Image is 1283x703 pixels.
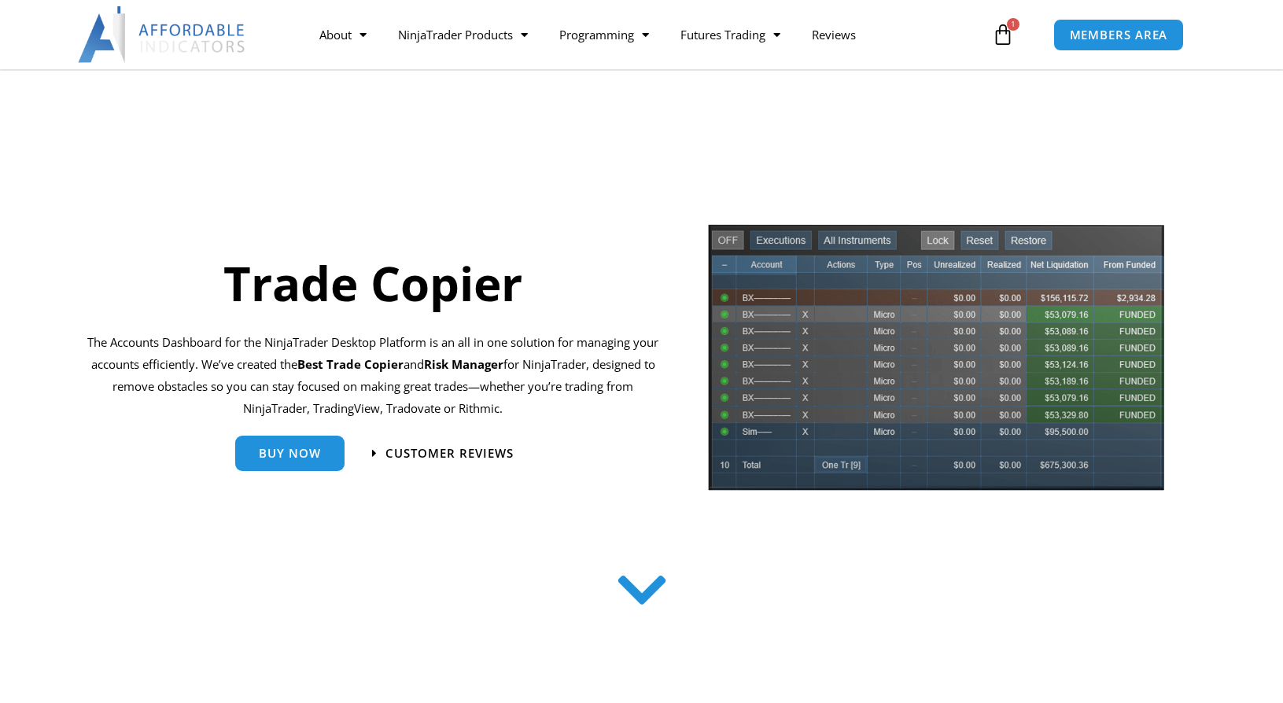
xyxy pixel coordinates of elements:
a: Programming [544,17,665,53]
a: Buy Now [235,436,345,471]
a: 1 [968,12,1038,57]
img: tradecopier | Affordable Indicators – NinjaTrader [706,223,1166,503]
strong: Risk Manager [424,356,503,372]
a: Customer Reviews [372,447,514,459]
span: 1 [1007,18,1019,31]
a: Futures Trading [665,17,796,53]
a: About [304,17,382,53]
span: Buy Now [259,447,321,459]
p: The Accounts Dashboard for the NinjaTrader Desktop Platform is an all in one solution for managin... [87,332,659,419]
a: Reviews [796,17,872,53]
a: MEMBERS AREA [1053,19,1185,51]
span: MEMBERS AREA [1070,29,1168,41]
b: Best Trade Copier [297,356,404,372]
h1: Trade Copier [87,250,659,316]
a: NinjaTrader Products [382,17,544,53]
nav: Menu [304,17,988,53]
span: Customer Reviews [385,447,514,459]
img: LogoAI | Affordable Indicators – NinjaTrader [78,6,247,63]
